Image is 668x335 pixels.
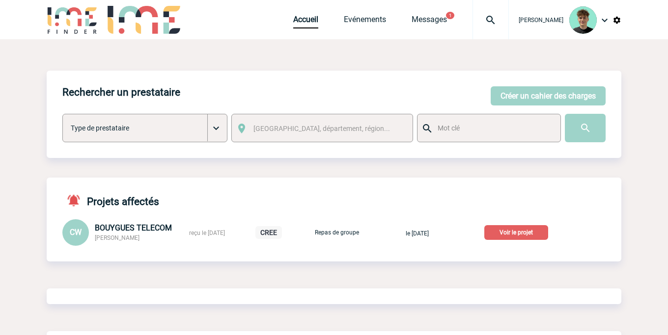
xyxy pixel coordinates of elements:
[293,15,318,28] a: Accueil
[435,122,552,134] input: Mot clé
[412,15,447,28] a: Messages
[484,225,548,240] p: Voir le projet
[95,234,139,241] span: [PERSON_NAME]
[484,227,552,236] a: Voir le projet
[47,6,98,34] img: IME-Finder
[66,193,87,207] img: notifications-active-24-px-r.png
[255,226,282,239] p: CREE
[569,6,597,34] img: 131612-0.png
[253,125,390,132] span: [GEOGRAPHIC_DATA], département, région...
[406,230,429,237] span: le [DATE]
[62,193,159,207] h4: Projets affectés
[62,86,180,98] h4: Rechercher un prestataire
[70,228,82,237] span: CW
[446,12,454,19] button: 1
[565,114,606,142] input: Submit
[95,223,172,232] span: BOUYGUES TELECOM
[344,15,386,28] a: Evénements
[519,17,563,24] span: [PERSON_NAME]
[189,230,225,236] span: reçu le [DATE]
[312,229,362,236] p: Repas de groupe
